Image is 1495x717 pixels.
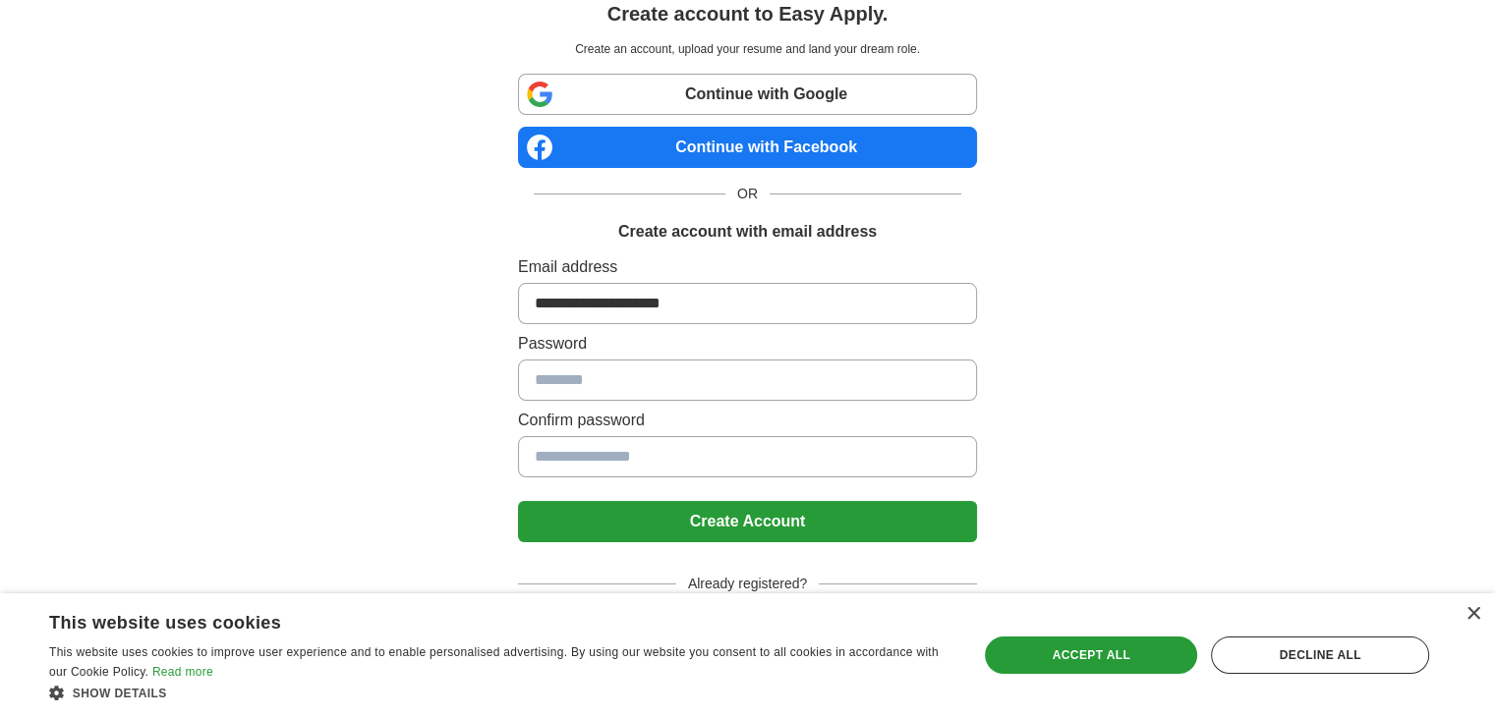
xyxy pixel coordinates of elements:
label: Email address [518,255,977,279]
p: Create an account, upload your resume and land your dream role. [522,40,973,58]
span: This website uses cookies to improve user experience and to enable personalised advertising. By u... [49,645,939,679]
div: This website uses cookies [49,605,901,634]
div: Close [1466,607,1480,622]
div: Accept all [985,636,1197,674]
button: Create Account [518,501,977,542]
span: Show details [73,687,167,700]
label: Password [518,332,977,356]
a: Continue with Google [518,74,977,115]
div: Decline all [1211,636,1429,674]
h1: Create account with email address [618,220,877,244]
div: Show details [49,683,950,702]
a: Continue with Facebook [518,127,977,168]
span: OR [725,184,770,204]
a: Read more, opens a new window [152,665,213,679]
span: Already registered? [676,574,819,594]
label: Confirm password [518,409,977,432]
